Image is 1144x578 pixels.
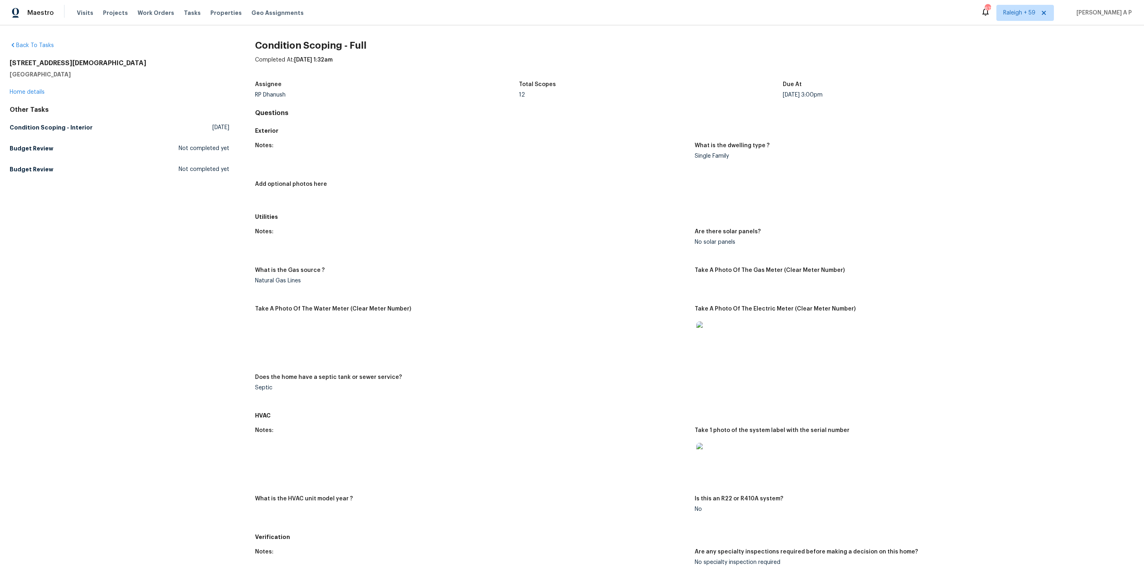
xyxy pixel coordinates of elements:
div: RP Dhanush [255,92,519,98]
span: Raleigh + 59 [1003,9,1035,17]
h5: Are any specialty inspections required before making a decision on this home? [695,549,918,555]
h5: Verification [255,533,1134,541]
div: [DATE] 3:00pm [783,92,1047,98]
h5: Take A Photo Of The Electric Meter (Clear Meter Number) [695,306,856,312]
h5: What is the HVAC unit model year ? [255,496,353,502]
span: [DATE] 1:32am [294,57,333,63]
a: Condition Scoping - Interior[DATE] [10,120,229,135]
h5: Take 1 photo of the system label with the serial number [695,428,850,433]
a: Home details [10,89,45,95]
h2: [STREET_ADDRESS][DEMOGRAPHIC_DATA] [10,59,229,67]
h5: Add optional photos here [255,181,327,187]
span: Work Orders [138,9,174,17]
span: Visits [77,9,93,17]
div: No [695,506,1128,512]
span: Geo Assignments [251,9,304,17]
span: Not completed yet [179,144,229,152]
div: Other Tasks [10,106,229,114]
h5: What is the Gas source ? [255,267,325,273]
h5: Is this an R22 or R410A system? [695,496,783,502]
h5: [GEOGRAPHIC_DATA] [10,70,229,78]
h5: Notes: [255,428,274,433]
h5: Total Scopes [519,82,556,87]
h5: Notes: [255,229,274,234]
h5: Take A Photo Of The Gas Meter (Clear Meter Number) [695,267,845,273]
div: Single Family [695,153,1128,159]
span: Not completed yet [179,165,229,173]
span: [PERSON_NAME] A P [1073,9,1132,17]
h5: Condition Scoping - Interior [10,123,93,132]
h5: Notes: [255,549,274,555]
h5: Budget Review [10,165,53,173]
h5: Take A Photo Of The Water Meter (Clear Meter Number) [255,306,411,312]
h2: Condition Scoping - Full [255,41,1134,49]
div: 12 [519,92,783,98]
span: Tasks [184,10,201,16]
h4: Questions [255,109,1134,117]
h5: Notes: [255,143,274,148]
h5: Utilities [255,213,1134,221]
h5: Are there solar panels? [695,229,761,234]
h5: Assignee [255,82,282,87]
h5: Due At [783,82,802,87]
div: Natural Gas Lines [255,278,688,284]
h5: Exterior [255,127,1134,135]
span: Properties [210,9,242,17]
div: Septic [255,385,688,391]
span: Maestro [27,9,54,17]
div: No specialty inspection required [695,559,1128,565]
h5: HVAC [255,411,1134,420]
div: 678 [985,5,990,13]
h5: Does the home have a septic tank or sewer service? [255,374,402,380]
a: Back To Tasks [10,43,54,48]
span: [DATE] [212,123,229,132]
div: No solar panels [695,239,1128,245]
div: Completed At: [255,56,1134,77]
h5: What is the dwelling type ? [695,143,770,148]
h5: Budget Review [10,144,53,152]
span: Projects [103,9,128,17]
